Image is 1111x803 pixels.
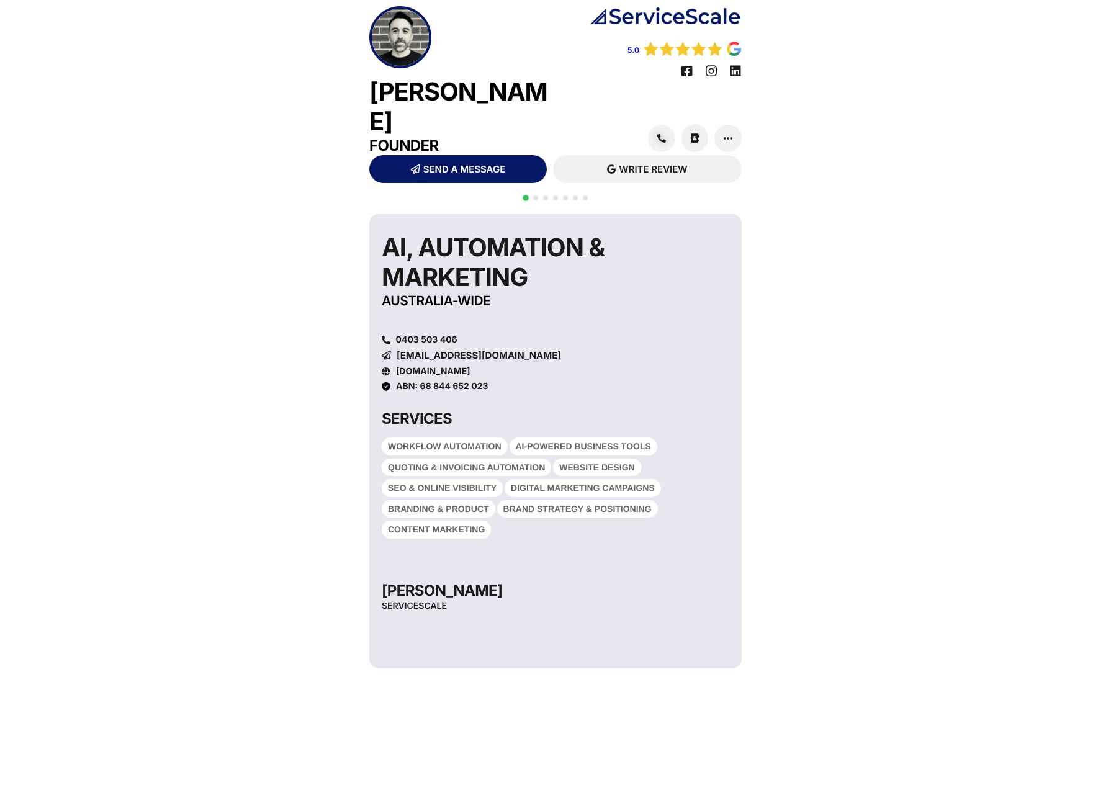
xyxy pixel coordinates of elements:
span: Go to slide 1 [523,195,529,201]
span: ABN: 68 844 652 023 [396,381,488,392]
h4: Australia-wide [382,292,701,311]
h2: [PERSON_NAME] [369,77,555,137]
a: [DOMAIN_NAME] [396,366,470,377]
a: [EMAIL_ADDRESS][DOMAIN_NAME] [382,351,561,360]
span: Go to slide 4 [553,195,558,200]
span: Go to slide 5 [563,195,568,200]
h6: ServiceScale [382,600,580,612]
a: WRITE REVIEW [553,155,742,183]
div: AI-Powered Business Tools [510,437,657,455]
div: Content Marketing [382,521,491,539]
div: 1 / 7 [369,214,742,784]
span: Go to slide 2 [533,195,538,200]
span: [EMAIL_ADDRESS][DOMAIN_NAME] [397,351,561,360]
a: servicescale.com.au [382,367,390,376]
span: 0403 503 406 [393,336,457,344]
div: Quoting & Invoicing Automation [382,459,551,477]
div: Website Design [553,459,641,477]
span: Go to slide 6 [573,195,578,200]
span: Go to slide 3 [543,195,548,200]
h3: SERVICES [382,410,580,428]
span: WRITE REVIEW [619,164,687,174]
a: 0403 503 406 [382,336,729,344]
a: SEND A MESSAGE [369,155,547,183]
div: SEO & Online Visibility [382,479,503,497]
span: Go to slide 7 [583,195,588,200]
a: 5.0 [627,45,639,55]
div: Digital Marketing Campaigns [505,479,661,497]
h3: Founder [369,137,555,155]
h3: [PERSON_NAME] [382,581,580,600]
h2: AI, Automation & Marketing [382,233,701,292]
div: Branding & Product [382,500,495,518]
div: Workflow Automation [382,437,508,455]
div: Brand Strategy & Positioning [497,500,658,518]
span: SEND A MESSAGE [423,164,505,174]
